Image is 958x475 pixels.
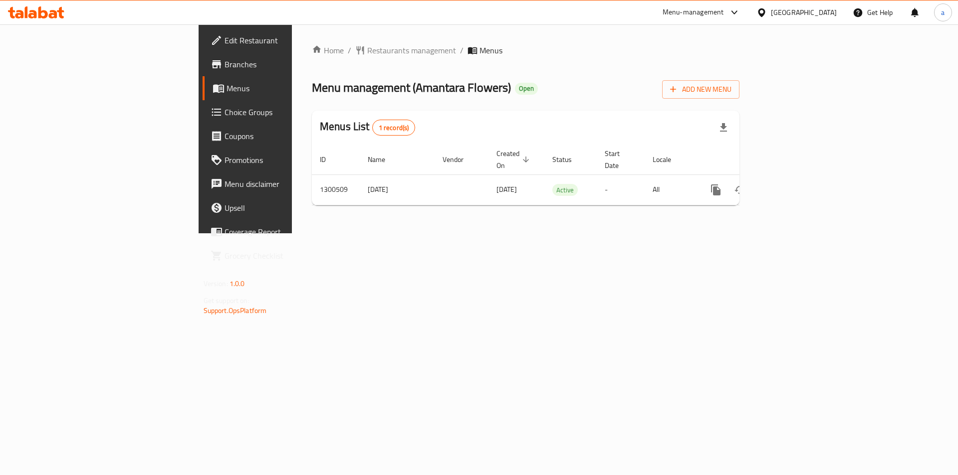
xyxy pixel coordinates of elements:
[225,250,351,262] span: Grocery Checklist
[704,178,728,202] button: more
[225,226,351,238] span: Coverage Report
[203,76,359,100] a: Menus
[225,34,351,46] span: Edit Restaurant
[728,178,752,202] button: Change Status
[460,44,464,56] li: /
[312,145,808,205] table: enhanced table
[653,154,684,165] span: Locale
[670,83,731,96] span: Add New Menu
[605,148,633,171] span: Start Date
[663,6,724,18] div: Menu-management
[552,184,578,196] div: Active
[320,119,415,136] h2: Menus List
[367,44,456,56] span: Restaurants management
[515,84,538,93] span: Open
[203,28,359,52] a: Edit Restaurant
[203,100,359,124] a: Choice Groups
[552,184,578,196] span: Active
[203,220,359,244] a: Coverage Report
[203,244,359,268] a: Grocery Checklist
[515,83,538,95] div: Open
[645,174,696,205] td: All
[203,196,359,220] a: Upsell
[312,76,511,99] span: Menu management ( Amantara Flowers )
[696,145,808,175] th: Actions
[479,44,502,56] span: Menus
[312,44,739,56] nav: breadcrumb
[227,82,351,94] span: Menus
[355,44,456,56] a: Restaurants management
[225,202,351,214] span: Upsell
[496,148,532,171] span: Created On
[225,178,351,190] span: Menu disclaimer
[368,154,398,165] span: Name
[203,172,359,196] a: Menu disclaimer
[225,106,351,118] span: Choice Groups
[372,120,416,136] div: Total records count
[225,130,351,142] span: Coupons
[597,174,645,205] td: -
[443,154,477,165] span: Vendor
[204,294,249,307] span: Get support on:
[203,52,359,76] a: Branches
[941,7,945,18] span: a
[360,174,435,205] td: [DATE]
[496,183,517,196] span: [DATE]
[771,7,837,18] div: [GEOGRAPHIC_DATA]
[225,58,351,70] span: Branches
[204,304,267,317] a: Support.OpsPlatform
[203,124,359,148] a: Coupons
[373,123,415,133] span: 1 record(s)
[204,277,228,290] span: Version:
[230,277,245,290] span: 1.0.0
[552,154,585,165] span: Status
[662,80,739,99] button: Add New Menu
[203,148,359,172] a: Promotions
[712,116,735,140] div: Export file
[225,154,351,166] span: Promotions
[320,154,339,165] span: ID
